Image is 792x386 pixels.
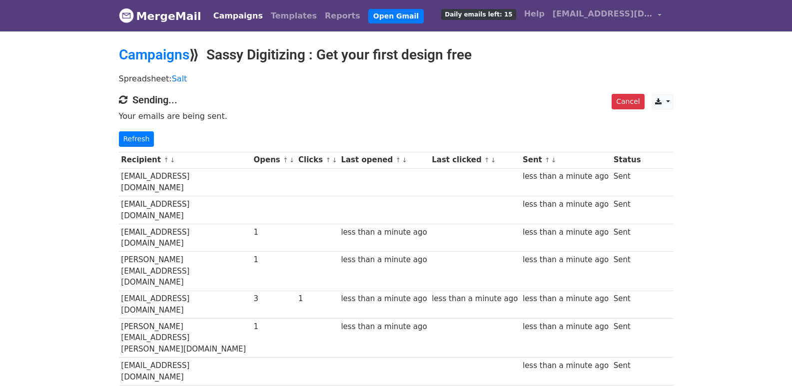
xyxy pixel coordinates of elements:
[402,156,407,164] a: ↓
[549,4,666,27] a: [EMAIL_ADDRESS][DOMAIN_NAME]
[119,46,674,63] h2: ⟫ Sassy Digitizing : Get your first design free
[119,8,134,23] img: MergeMail logo
[119,252,251,291] td: [PERSON_NAME][EMAIL_ADDRESS][DOMAIN_NAME]
[520,152,611,168] th: Sent
[523,199,609,210] div: less than a minute ago
[119,358,251,386] td: [EMAIL_ADDRESS][DOMAIN_NAME]
[520,4,549,24] a: Help
[611,168,643,196] td: Sent
[119,131,154,147] a: Refresh
[491,156,496,164] a: ↓
[611,224,643,252] td: Sent
[170,156,175,164] a: ↓
[523,254,609,266] div: less than a minute ago
[267,6,321,26] a: Templates
[119,94,674,106] h4: Sending...
[119,319,251,358] td: [PERSON_NAME][EMAIL_ADDRESS][PERSON_NAME][DOMAIN_NAME]
[339,152,430,168] th: Last opened
[298,293,336,305] div: 1
[209,6,267,26] a: Campaigns
[119,152,251,168] th: Recipient
[611,252,643,291] td: Sent
[341,321,427,333] div: less than a minute ago
[296,152,338,168] th: Clicks
[611,291,643,319] td: Sent
[523,227,609,238] div: less than a minute ago
[611,152,643,168] th: Status
[119,168,251,196] td: [EMAIL_ADDRESS][DOMAIN_NAME]
[553,8,653,20] span: [EMAIL_ADDRESS][DOMAIN_NAME]
[283,156,288,164] a: ↑
[254,293,294,305] div: 3
[523,360,609,372] div: less than a minute ago
[254,254,294,266] div: 1
[611,196,643,224] td: Sent
[172,74,187,83] a: Salt
[119,46,189,63] a: Campaigns
[437,4,520,24] a: Daily emails left: 15
[551,156,557,164] a: ↓
[611,319,643,358] td: Sent
[395,156,401,164] a: ↑
[432,293,518,305] div: less than a minute ago
[429,152,520,168] th: Last clicked
[611,358,643,386] td: Sent
[332,156,337,164] a: ↓
[545,156,550,164] a: ↑
[254,321,294,333] div: 1
[119,73,674,84] p: Spreadsheet:
[119,111,674,121] p: Your emails are being sent.
[341,293,427,305] div: less than a minute ago
[341,254,427,266] div: less than a minute ago
[119,291,251,319] td: [EMAIL_ADDRESS][DOMAIN_NAME]
[523,171,609,182] div: less than a minute ago
[523,321,609,333] div: less than a minute ago
[341,227,427,238] div: less than a minute ago
[119,5,201,26] a: MergeMail
[163,156,169,164] a: ↑
[251,152,296,168] th: Opens
[119,196,251,224] td: [EMAIL_ADDRESS][DOMAIN_NAME]
[484,156,490,164] a: ↑
[119,224,251,252] td: [EMAIL_ADDRESS][DOMAIN_NAME]
[325,156,331,164] a: ↑
[321,6,364,26] a: Reports
[523,293,609,305] div: less than a minute ago
[612,94,644,109] a: Cancel
[441,9,516,20] span: Daily emails left: 15
[289,156,295,164] a: ↓
[368,9,424,23] a: Open Gmail
[254,227,294,238] div: 1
